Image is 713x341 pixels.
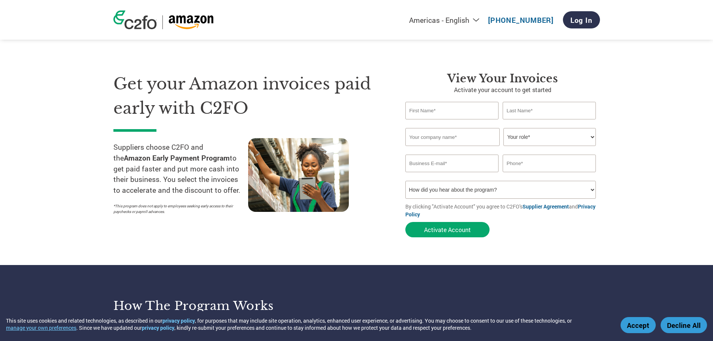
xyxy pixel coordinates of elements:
div: Invalid company name or company name is too long [405,147,596,152]
p: Suppliers choose C2FO and the to get paid faster and put more cash into their business. You selec... [113,142,248,196]
div: This site uses cookies and related technologies, as described in our , for purposes that may incl... [6,317,610,331]
div: Inavlid Phone Number [503,173,596,178]
div: Invalid first name or first name is too long [405,120,499,125]
a: privacy policy [162,317,195,324]
button: Activate Account [405,222,490,237]
a: Log In [563,11,600,28]
p: Activate your account to get started [405,85,600,94]
button: Decline All [661,317,707,333]
a: Supplier Agreement [522,203,569,210]
div: Inavlid Email Address [405,173,499,178]
input: Phone* [503,155,596,172]
button: manage your own preferences [6,324,76,331]
img: Amazon [168,15,214,29]
strong: Amazon Early Payment Program [124,153,230,162]
img: c2fo logo [113,10,157,29]
h3: View Your Invoices [405,72,600,85]
h1: Get your Amazon invoices paid early with C2FO [113,72,383,120]
a: [PHONE_NUMBER] [488,15,554,25]
input: First Name* [405,102,499,119]
p: By clicking "Activate Account" you agree to C2FO's and [405,203,600,218]
div: Invalid last name or last name is too long [503,120,596,125]
input: Your company name* [405,128,500,146]
img: supply chain worker [248,138,349,212]
select: Title/Role [503,128,596,146]
button: Accept [621,317,656,333]
p: *This program does not apply to employees seeking early access to their paychecks or payroll adva... [113,203,241,214]
h3: How the program works [113,298,347,313]
input: Last Name* [503,102,596,119]
a: Privacy Policy [405,203,595,218]
a: privacy policy [142,324,174,331]
input: Invalid Email format [405,155,499,172]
